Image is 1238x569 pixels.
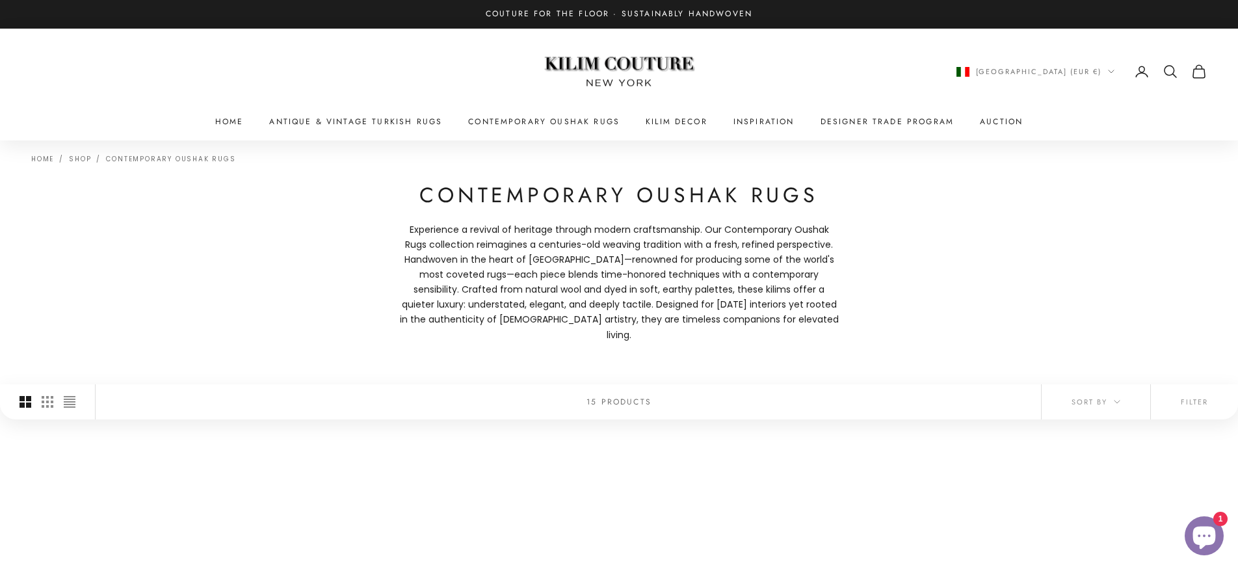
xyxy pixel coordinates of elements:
p: Experience a revival of heritage through modern craftsmanship. Our Contemporary Oushak Rugs colle... [398,222,840,343]
img: Logo of Kilim Couture New York [538,41,700,103]
button: Switch to compact product images [64,384,75,419]
a: Contemporary Oushak Rugs [106,154,235,164]
a: Designer Trade Program [821,115,955,128]
a: Home [215,115,244,128]
button: Switch to smaller product images [42,384,53,419]
a: Antique & Vintage Turkish Rugs [269,115,442,128]
inbox-online-store-chat: Shopify online store chat [1181,516,1228,559]
h1: Contemporary Oushak Rugs [398,182,840,209]
a: Inspiration [733,115,795,128]
p: 15 products [586,395,652,408]
summary: Kilim Decor [646,115,707,128]
a: Auction [980,115,1023,128]
nav: Primary navigation [31,115,1207,128]
button: Change country or currency [956,66,1115,77]
a: Home [31,154,54,164]
span: Sort by [1072,396,1120,408]
span: [GEOGRAPHIC_DATA] (EUR €) [976,66,1102,77]
nav: Breadcrumb [31,153,236,163]
button: Switch to larger product images [20,384,31,419]
img: Italy [956,67,969,77]
nav: Secondary navigation [956,64,1207,79]
p: Couture for the Floor · Sustainably Handwoven [486,8,752,21]
button: Sort by [1042,384,1150,419]
a: Shop [69,154,91,164]
button: Filter [1151,384,1238,419]
a: Contemporary Oushak Rugs [468,115,620,128]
